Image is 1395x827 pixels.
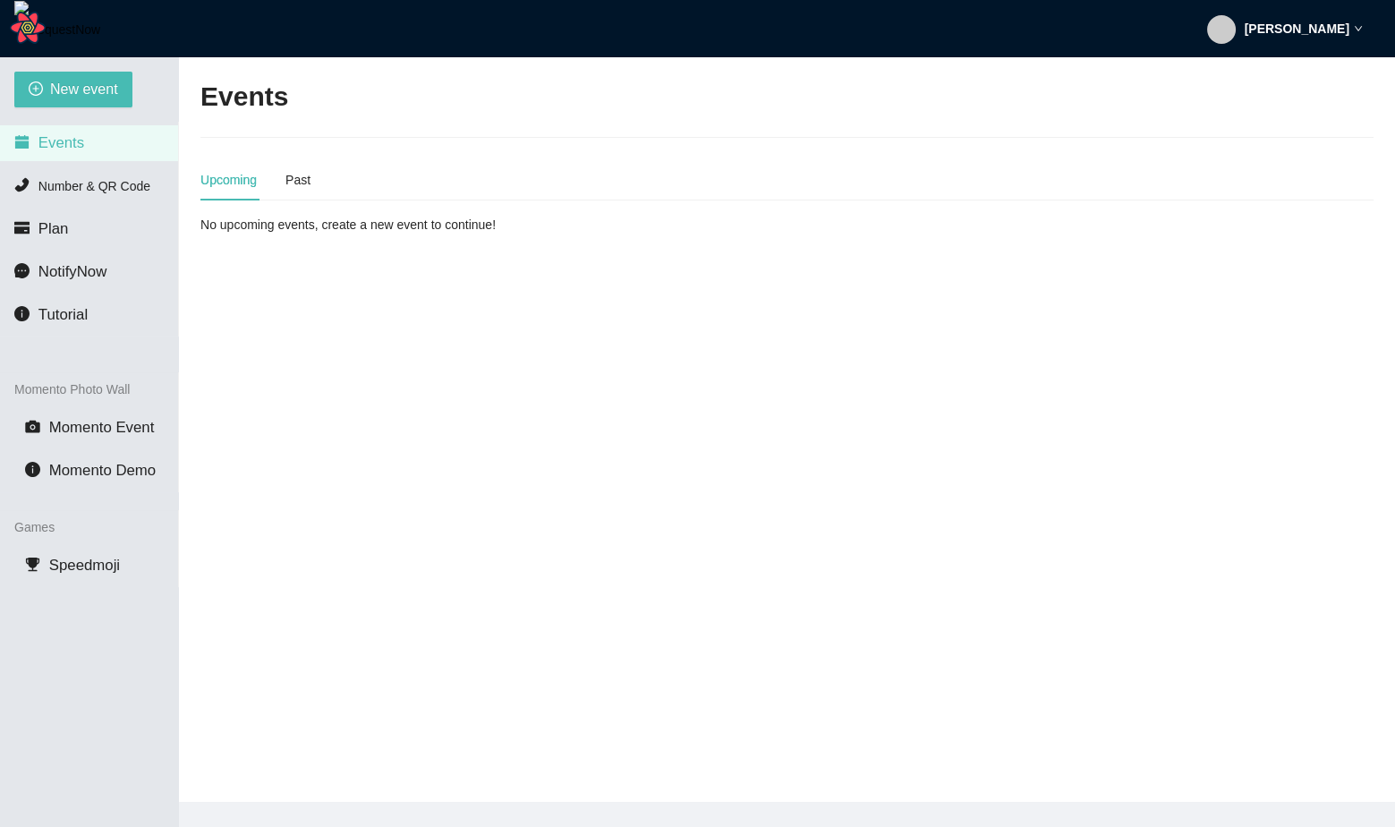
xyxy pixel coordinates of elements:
[14,306,30,321] span: info-circle
[200,215,582,234] div: No upcoming events, create a new event to continue!
[25,557,40,572] span: trophy
[49,462,156,479] span: Momento Demo
[25,419,40,434] span: camera
[1354,24,1363,33] span: down
[200,79,288,115] h2: Events
[38,179,150,193] span: Number & QR Code
[14,263,30,278] span: message
[14,220,30,235] span: credit-card
[49,557,120,574] span: Speedmoji
[14,134,30,149] span: calendar
[38,306,88,323] span: Tutorial
[14,72,132,107] button: plus-circleNew event
[50,78,118,100] span: New event
[29,81,43,98] span: plus-circle
[25,462,40,477] span: info-circle
[49,419,155,436] span: Momento Event
[38,220,69,237] span: Plan
[1245,21,1349,36] strong: [PERSON_NAME]
[285,170,310,190] div: Past
[38,263,106,280] span: NotifyNow
[200,170,257,190] div: Upcoming
[14,1,100,58] img: RequestNow
[10,10,46,46] button: Open React Query Devtools
[38,134,84,151] span: Events
[14,177,30,192] span: phone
